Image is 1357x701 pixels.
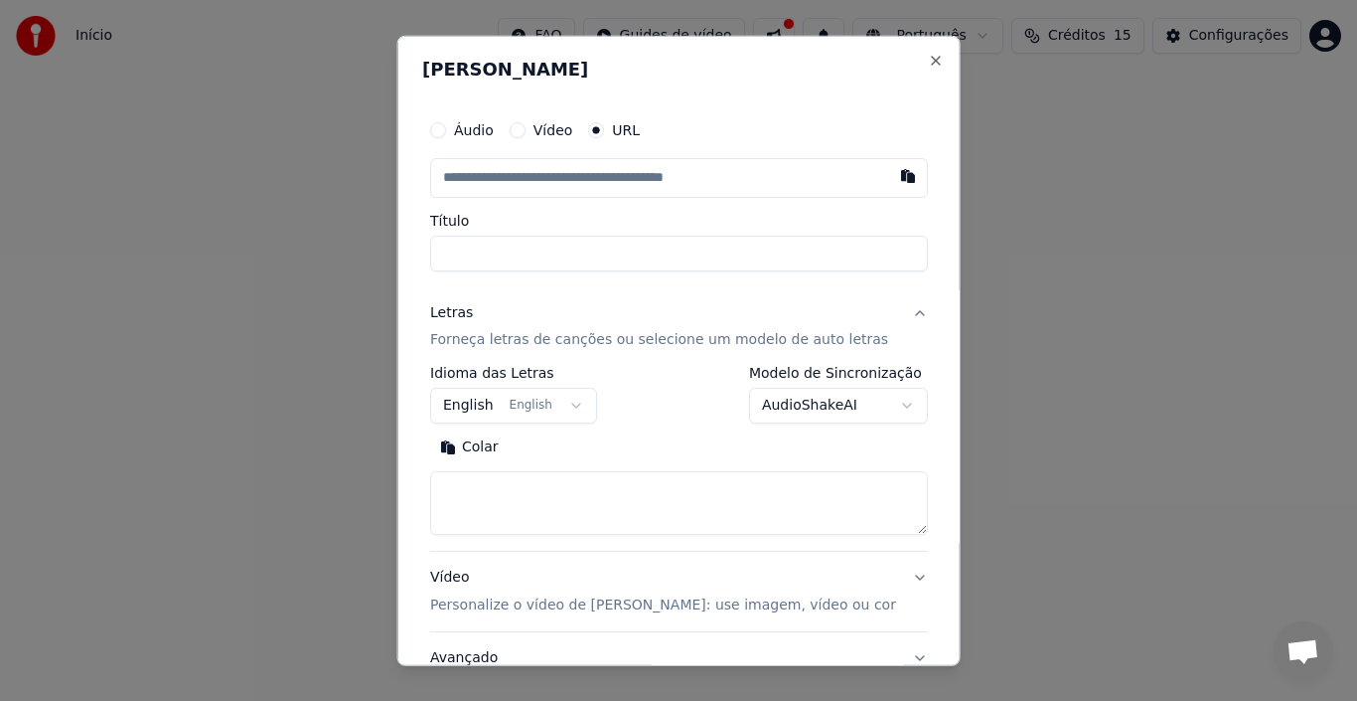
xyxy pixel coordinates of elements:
[422,60,936,78] h2: [PERSON_NAME]
[430,568,896,615] div: Vídeo
[430,330,888,350] p: Forneça letras de canções ou selecione um modelo de auto letras
[430,366,597,380] label: Idioma das Letras
[430,552,928,631] button: VídeoPersonalize o vídeo de [PERSON_NAME]: use imagem, vídeo ou cor
[430,366,928,551] div: LetrasForneça letras de canções ou selecione um modelo de auto letras
[532,122,572,136] label: Vídeo
[454,122,494,136] label: Áudio
[612,122,640,136] label: URL
[430,302,473,322] div: Letras
[430,632,928,684] button: Avançado
[430,213,928,227] label: Título
[430,286,928,366] button: LetrasForneça letras de canções ou selecione um modelo de auto letras
[748,366,927,380] label: Modelo de Sincronização
[430,432,509,463] button: Colar
[430,596,896,615] p: Personalize o vídeo de [PERSON_NAME]: use imagem, vídeo ou cor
